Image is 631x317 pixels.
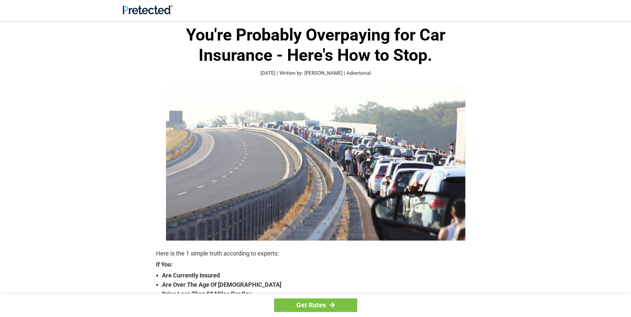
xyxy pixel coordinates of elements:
a: Get Rates [274,298,357,312]
h1: You're Probably Overpaying for Car Insurance - Here's How to Stop. [156,25,475,65]
p: [DATE] | Written by: [PERSON_NAME] | Advertorial [156,69,475,77]
a: Site Logo [123,9,172,16]
p: Here is the 1 simple truth according to experts: [156,249,475,258]
strong: If You: [156,262,475,267]
strong: Drive Less Than 50 Miles Per Day [162,289,475,299]
img: Site Logo [123,5,172,14]
strong: Are Currently Insured [162,271,475,280]
strong: Are Over The Age Of [DEMOGRAPHIC_DATA] [162,280,475,289]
